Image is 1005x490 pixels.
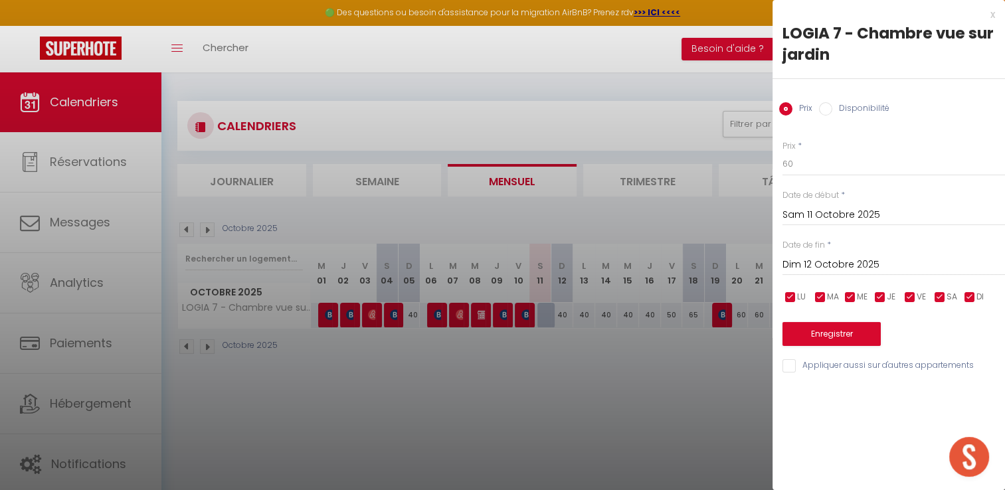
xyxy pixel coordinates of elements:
[792,102,812,117] label: Prix
[857,291,868,303] span: ME
[949,437,989,477] div: Ouvrir le chat
[782,322,881,346] button: Enregistrer
[917,291,926,303] span: VE
[773,7,995,23] div: x
[782,23,995,65] div: LOGIA 7 - Chambre vue sur jardin
[827,291,839,303] span: MA
[947,291,957,303] span: SA
[782,140,796,153] label: Prix
[976,291,984,303] span: DI
[782,189,839,202] label: Date de début
[832,102,889,117] label: Disponibilité
[782,239,825,252] label: Date de fin
[887,291,895,303] span: JE
[797,291,806,303] span: LU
